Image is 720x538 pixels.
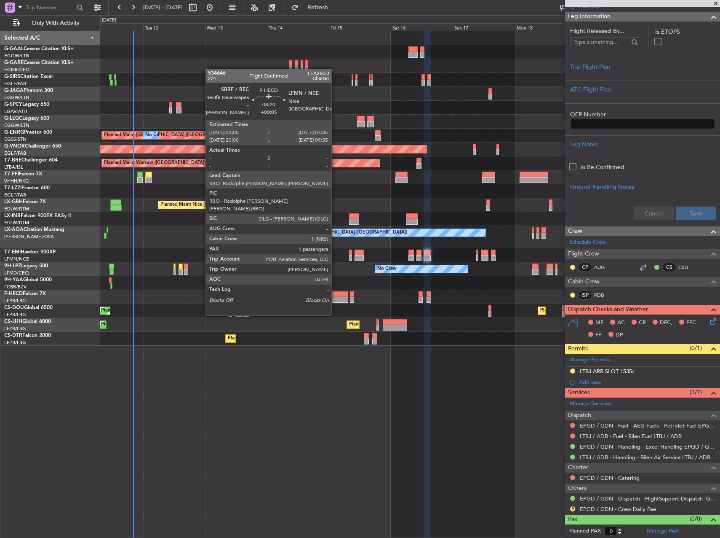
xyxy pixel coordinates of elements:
span: Services [568,388,590,398]
span: FFC [686,319,696,327]
a: LTBJ / ADB - Handling - Bilen Air Service LTBJ / ADB [580,454,710,461]
span: T7-EMI [4,250,21,255]
a: LX-INBFalcon 900EX EASy II [4,213,71,218]
a: EGLF/FAB [4,192,26,198]
div: Mon 18 [515,23,577,31]
a: Schedule Crew [569,238,606,247]
span: T7-LZZI [4,186,21,191]
div: Planned Maint Nice ([GEOGRAPHIC_DATA]) [160,199,254,211]
span: G-SIRS [4,74,20,79]
label: To Be Confirmed [579,163,624,172]
a: EGNR/CEG [4,67,29,73]
span: CR [639,319,646,327]
div: No Crew [145,129,165,142]
span: Others [568,484,587,493]
span: Permits [568,344,588,354]
span: [DATE] - [DATE] [143,4,183,11]
span: Refresh [300,5,336,11]
span: CS-DTR [4,333,22,338]
span: LX-GBH [4,199,23,204]
span: G-GAAL [4,46,24,51]
a: F-HECDFalcon 7X [4,291,46,296]
span: FP [595,331,602,339]
a: Manage Permits [569,356,610,364]
a: 9H-YAAGlobal 5000 [4,277,52,282]
a: Manage PAX [647,527,679,535]
div: No Crew Ostend-[GEOGRAPHIC_DATA] ([GEOGRAPHIC_DATA]) [269,226,407,239]
span: Cabin Crew [568,277,600,287]
a: LTBJ / ADB - Fuel - Bilen Fuel LTBJ / ADB [580,433,682,440]
span: DP [616,331,623,339]
span: Dispatch [568,411,591,420]
a: LTBA/ISL [4,164,23,170]
span: G-LEGC [4,116,22,121]
div: Leg Notes [570,140,715,149]
a: G-ENRGPraetor 600 [4,130,52,135]
div: Planned Maint [GEOGRAPHIC_DATA] ([GEOGRAPHIC_DATA]) [101,318,234,331]
div: Ground Handling Notes [570,183,715,191]
a: EPGD / GDN - Crew Daily Fee [580,506,656,513]
a: EGLF/FAB [4,81,26,87]
a: EGLF/FAB [4,150,26,156]
button: R [570,506,575,511]
a: EGSS/STN [4,136,27,143]
a: T7-BREChallenger 604 [4,158,58,163]
button: Refresh [288,1,338,14]
span: LX-INB [4,213,21,218]
a: G-LEGCLegacy 600 [4,116,49,121]
a: T7-EMIHawker 900XP [4,250,56,255]
span: T7-FFI [4,172,19,177]
div: Sat 16 [391,23,453,31]
a: EPGD / GDN - Fuel - AEG Fuels - Petrolot Fuel EPGD / GDN [580,422,716,429]
a: FDB [594,291,613,299]
span: Dispatch Checks and Weather [568,305,648,315]
span: Only With Activity [22,20,89,26]
a: 9H-LPZLegacy 500 [4,264,48,269]
div: Thu 14 [267,23,329,31]
div: Planned Maint [GEOGRAPHIC_DATA] ([GEOGRAPHIC_DATA]) [540,304,673,317]
a: LFMD/CEQ [4,270,29,276]
a: FCBB/BZV [4,284,27,290]
a: LFPB/LBG [4,298,26,304]
a: T7-FFIFalcon 7X [4,172,42,177]
span: 9H-LPZ [4,264,21,269]
a: EPGD / GDN - Catering [580,474,640,482]
a: LFPB/LBG [4,312,26,318]
span: 9H-YAA [4,277,23,282]
label: Planned PAX [569,527,601,535]
div: LTBJ ARR SLOT 1535z [580,368,635,375]
span: F-HECD [4,291,23,296]
a: LFPB/LBG [4,339,26,346]
span: DFC, [660,319,672,327]
span: (0/1) [690,344,702,352]
div: Planned Maint [GEOGRAPHIC_DATA] ([GEOGRAPHIC_DATA]) [228,73,360,86]
span: CS-JHH [4,319,22,324]
div: Tue 12 [143,23,205,31]
span: T7-BRE [4,158,21,163]
span: G-SPCY [4,102,22,107]
div: Planned Maint Sofia [228,332,271,345]
a: LFMN/NCE [4,256,29,262]
a: Manage Services [569,400,611,408]
span: Flight Released By... [570,27,641,35]
a: EDLW/DTM [4,206,29,212]
span: LX-AOA [4,227,24,232]
div: Sun 17 [453,23,515,31]
a: CS-DOUGlobal 6500 [4,305,53,310]
a: CS-DTRFalcon 2000 [4,333,51,338]
a: [PERSON_NAME]/QSA [4,234,54,240]
a: G-VNORChallenger 650 [4,144,61,149]
div: Trial Flight Plan [570,62,715,71]
a: G-SIRSCitation Excel [4,74,53,79]
a: T7-LZZIPraetor 600 [4,186,50,191]
div: CP [578,263,592,272]
div: Add new [579,379,716,386]
div: CS [662,263,676,272]
span: Pax [568,515,577,525]
span: Crew [568,226,582,236]
span: MF [595,319,603,327]
a: G-JAGAPhenom 300 [4,88,53,93]
a: LGAV/ATH [4,108,27,115]
span: AC [617,319,625,327]
span: G-JAGA [4,88,24,93]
